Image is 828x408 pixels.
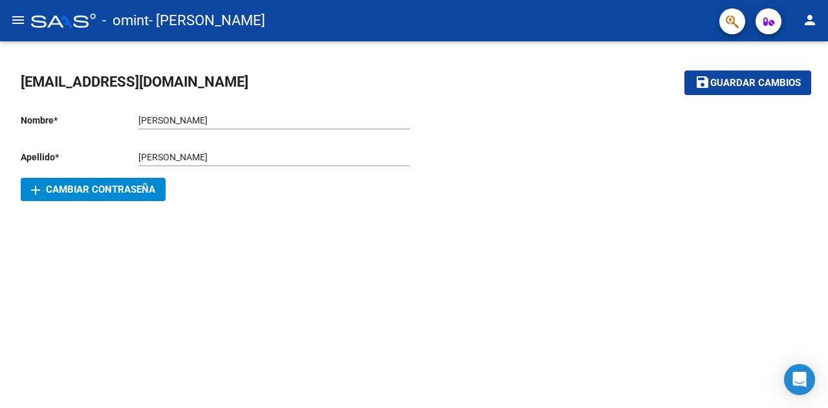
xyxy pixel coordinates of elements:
[21,74,248,90] span: [EMAIL_ADDRESS][DOMAIN_NAME]
[149,6,265,35] span: - [PERSON_NAME]
[102,6,149,35] span: - omint
[10,12,26,28] mat-icon: menu
[784,364,815,395] div: Open Intercom Messenger
[21,150,138,164] p: Apellido
[21,113,138,127] p: Nombre
[31,184,155,195] span: Cambiar Contraseña
[802,12,818,28] mat-icon: person
[21,178,166,201] button: Cambiar Contraseña
[695,74,710,90] mat-icon: save
[710,78,801,89] span: Guardar cambios
[28,182,43,198] mat-icon: add
[684,70,811,94] button: Guardar cambios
